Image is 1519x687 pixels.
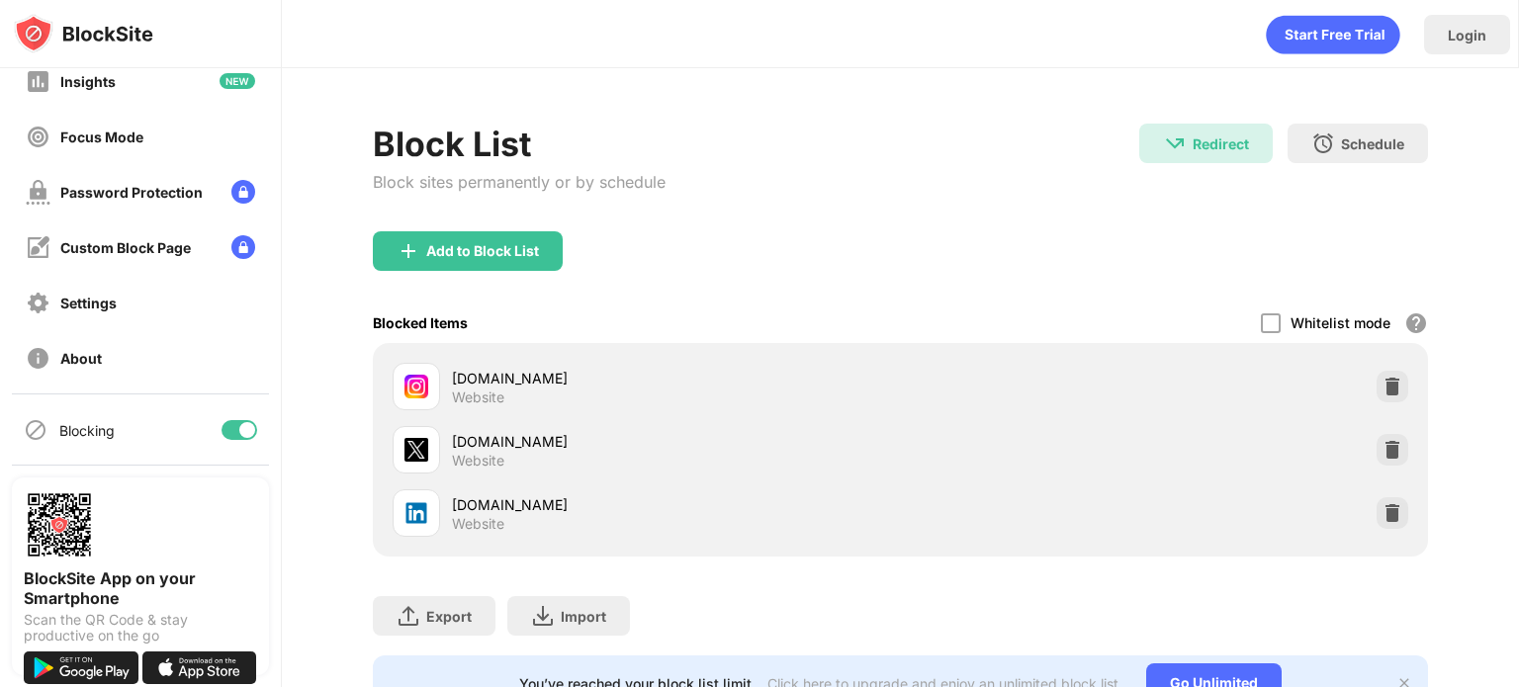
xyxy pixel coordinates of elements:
[1448,27,1486,43] div: Login
[24,651,138,684] img: get-it-on-google-play.svg
[231,180,255,204] img: lock-menu.svg
[404,438,428,462] img: favicons
[24,568,257,608] div: BlockSite App on your Smartphone
[60,239,191,256] div: Custom Block Page
[59,422,115,439] div: Blocking
[426,608,472,625] div: Export
[561,608,606,625] div: Import
[1193,135,1249,152] div: Redirect
[26,346,50,371] img: about-off.svg
[373,314,468,331] div: Blocked Items
[60,73,116,90] div: Insights
[404,375,428,398] img: favicons
[60,350,102,367] div: About
[60,184,203,201] div: Password Protection
[220,73,255,89] img: new-icon.svg
[26,291,50,315] img: settings-off.svg
[60,129,143,145] div: Focus Mode
[26,235,50,260] img: customize-block-page-off.svg
[452,494,900,515] div: [DOMAIN_NAME]
[231,235,255,259] img: lock-menu.svg
[26,125,50,149] img: focus-off.svg
[24,612,257,644] div: Scan the QR Code & stay productive on the go
[26,69,50,94] img: insights-off.svg
[452,431,900,452] div: [DOMAIN_NAME]
[373,172,666,192] div: Block sites permanently or by schedule
[452,368,900,388] div: [DOMAIN_NAME]
[60,295,117,311] div: Settings
[426,243,539,259] div: Add to Block List
[1341,135,1404,152] div: Schedule
[404,501,428,525] img: favicons
[1291,314,1390,331] div: Whitelist mode
[373,124,666,164] div: Block List
[452,452,504,470] div: Website
[24,489,95,560] img: options-page-qr-code.png
[24,418,47,442] img: blocking-icon.svg
[14,14,153,53] img: logo-blocksite.svg
[142,651,257,684] img: download-on-the-app-store.svg
[452,515,504,533] div: Website
[1266,15,1400,54] div: animation
[452,388,504,406] div: Website
[26,180,50,205] img: password-protection-off.svg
